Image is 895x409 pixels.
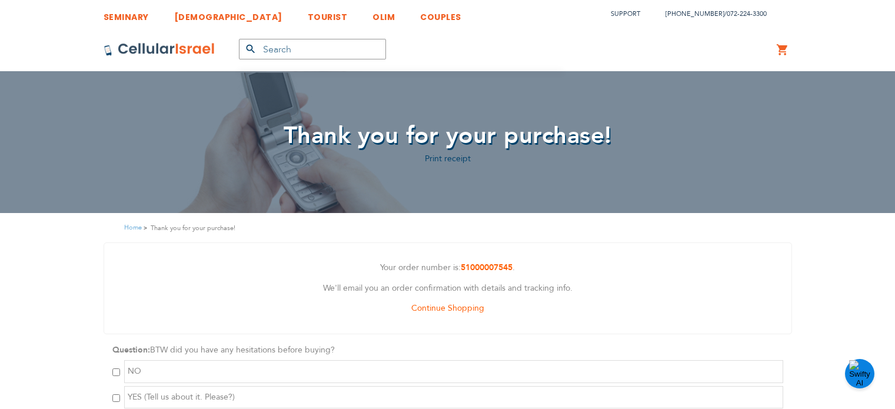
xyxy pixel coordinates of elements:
[124,223,142,232] a: Home
[727,9,767,18] a: 072-224-3300
[308,3,348,25] a: TOURIST
[151,222,235,234] strong: Thank you for your purchase!
[654,5,767,22] li: /
[666,9,724,18] a: [PHONE_NUMBER]
[128,391,235,403] span: YES (Tell us about it. Please?)
[425,153,471,164] a: Print receipt
[104,3,149,25] a: SEMINARY
[113,261,783,275] p: Your order number is: .
[372,3,395,25] a: OLIM
[239,39,386,59] input: Search
[284,119,612,152] span: Thank you for your purchase!
[420,3,461,25] a: COUPLES
[174,3,282,25] a: [DEMOGRAPHIC_DATA]
[150,344,335,355] span: BTW did you have any hesitations before buying?
[104,42,215,56] img: Cellular Israel Logo
[411,302,484,314] a: Continue Shopping
[113,281,783,296] p: We'll email you an order confirmation with details and tracking info.
[611,9,640,18] a: Support
[128,365,141,377] span: NO
[461,262,513,273] a: 51000007545
[112,344,150,355] strong: Question:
